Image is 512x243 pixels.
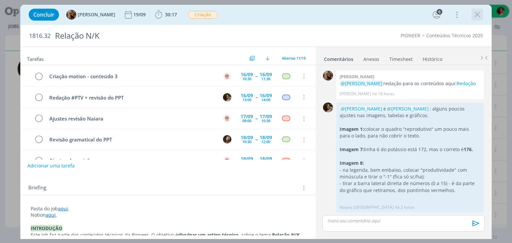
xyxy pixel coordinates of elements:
div: 16/09 [241,72,253,77]
div: 17/09 [260,114,272,119]
span: , sobre o tema: [239,232,272,238]
div: 10:30 [242,77,251,81]
strong: INTRODUÇÃO [31,225,62,231]
p: Naiara [GEOGRAPHIC_DATA] [340,204,394,210]
span: -- [255,137,257,142]
div: 6 [437,9,442,15]
button: 6 [431,9,442,20]
div: 17/09 [241,114,253,119]
span: Briefing [28,184,46,192]
a: Conteúdos Técnicos 2025 [426,32,483,39]
img: A [223,72,231,81]
a: Histórico [422,53,443,63]
p: linha 6 do potássio está 172, mas o correto é [340,146,480,153]
span: Concluir [33,12,54,17]
div: Anexos [363,56,379,63]
div: 18/09 [241,156,253,161]
img: A [66,10,76,20]
div: 16/09 [260,93,272,98]
span: @[PERSON_NAME] [341,106,382,112]
button: A [222,114,232,123]
div: 16/09 [241,93,253,98]
span: -- [255,158,257,163]
p: - tirar a barra lateral direita de números (0 a 15) - é da parte do gráfico que retiramos, dos po... [340,180,480,194]
div: 10:30 [261,119,270,122]
img: N [323,103,333,113]
div: 18/09 [260,135,272,140]
div: 19/09 [133,12,147,17]
strong: Imagem 7: [340,146,364,152]
div: Criação motion - conteúdo 3 [46,72,217,81]
a: Redação [457,80,476,87]
button: N [222,92,232,102]
p: Notion . [31,212,305,218]
span: -- [255,74,257,79]
button: 30:17 [153,9,179,20]
span: Abertas 11/15 [282,56,306,61]
span: -- [255,95,257,100]
strong: Imagem 8: [340,160,364,166]
button: A[PERSON_NAME] [66,10,115,20]
p: Pasta do job . [31,205,305,212]
button: Concluir [29,9,59,21]
img: A [223,156,231,165]
img: A [323,71,333,81]
div: Ajustes da revisão [46,156,217,165]
div: 13:00 [242,98,251,102]
img: N [223,93,231,102]
a: aqui [58,205,68,212]
div: 10:30 [242,140,251,143]
b: [PERSON_NAME] [340,74,374,80]
span: @[PERSON_NAME] [341,80,382,87]
div: Revisão gramatical do PPT [46,135,217,144]
img: arrow-down.svg [266,56,270,60]
button: A [222,71,232,81]
button: Adicionar uma tarefa [27,160,75,172]
div: 12:00 [261,140,270,143]
img: A [223,114,231,122]
strong: artigo técnico [207,232,239,238]
div: 16/09 [260,72,272,77]
p: colocar o quadro "reprodutivo" um pouco mais para o lado, para não cobrir o texto. [340,126,480,139]
p: - na legenda, bem embaixo, colocar "produtividade" com minúscula e tirar o "-1" (fica só sc/ha); [340,167,480,180]
div: 11:30 [261,77,270,81]
strong: 176. [464,146,473,152]
a: Timesheet [389,53,413,63]
span: há 2 horas [395,204,415,210]
div: Redação #PTV + revisão do PPT [46,94,217,102]
a: Comentários [324,53,354,63]
span: @[PERSON_NAME] [387,106,429,112]
span: [PERSON_NAME] [78,12,115,17]
div: dialog [20,5,491,239]
span: -- [255,116,257,121]
span: Este job faz parte dos conteúdos técnicos da Pioneer. O objetivo é [31,232,178,238]
span: há 18 horas [372,91,394,97]
span: 1816.32 [29,32,51,40]
img: J [223,135,231,143]
span: 30:17 [165,11,177,18]
strong: Imagem 1: [340,126,364,132]
div: Ajustes revisão Naiara [46,115,217,123]
a: aqui [46,212,56,218]
p: redação para os conteúdos aqui: [340,80,480,87]
p: [PERSON_NAME] [340,91,371,97]
div: 09:00 [242,119,251,122]
p: e : alguns poucos ajustes nas imagens, tabelas e gráficos. [340,106,480,119]
button: A [222,155,232,165]
div: 18/09 [260,156,272,161]
span: Tarefas [27,54,44,62]
strong: Relação N/K. [272,232,301,238]
div: 18/09 [241,135,253,140]
button: J [222,134,232,144]
div: Relação N/K [52,28,291,44]
strong: divulgar um [178,232,206,238]
div: 14:00 [261,98,270,102]
a: PIONEER [401,32,420,39]
button: Criação [188,11,218,19]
